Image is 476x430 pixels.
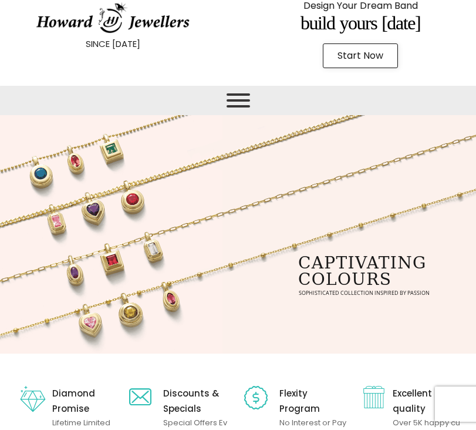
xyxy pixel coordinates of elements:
img: HowardJewellersLogo-04 [35,2,190,33]
rs-layer: sophisticated collection inspired by passion [299,290,430,295]
span: Discounts & Specials [163,387,219,415]
span: Build Yours [DATE] [301,12,420,33]
a: Start Now [323,43,398,68]
button: Toggle Menu [227,93,250,107]
rs-layer: captivating colours [298,255,427,288]
span: Excellent quality [393,387,432,415]
span: Start Now [337,51,383,61]
p: SINCE [DATE] [29,36,196,52]
a: Diamond Promise [52,387,95,415]
a: Flexity Program [279,387,320,415]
